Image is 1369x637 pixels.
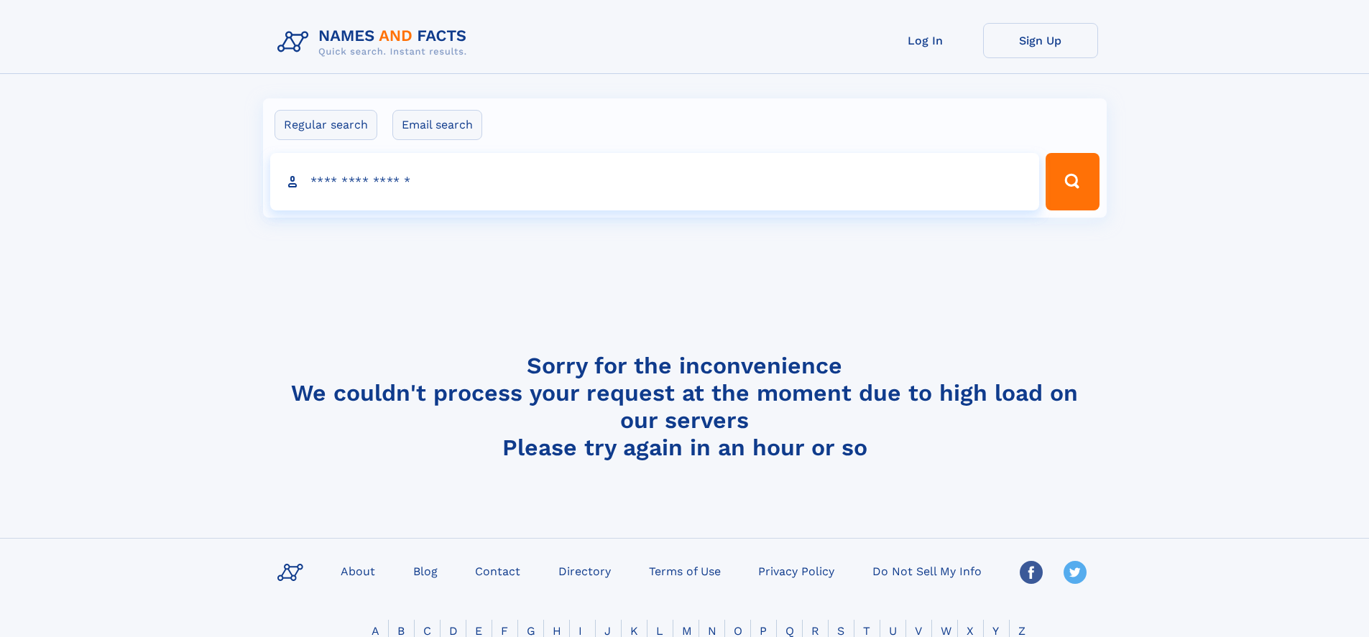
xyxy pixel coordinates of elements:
a: Sign Up [983,23,1098,58]
button: Search Button [1046,153,1099,210]
a: Privacy Policy [752,560,840,581]
input: search input [270,153,1040,210]
a: About [335,560,381,581]
label: Email search [392,110,482,140]
img: Facebook [1020,561,1043,584]
a: Log In [868,23,983,58]
img: Logo Names and Facts [272,23,479,62]
a: Blog [407,560,443,581]
img: Twitter [1064,561,1087,584]
a: Contact [469,560,526,581]
a: Directory [553,560,617,581]
a: Do Not Sell My Info [867,560,987,581]
label: Regular search [275,110,377,140]
h4: Sorry for the inconvenience We couldn't process your request at the moment due to high load on ou... [272,352,1098,461]
a: Terms of Use [643,560,727,581]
